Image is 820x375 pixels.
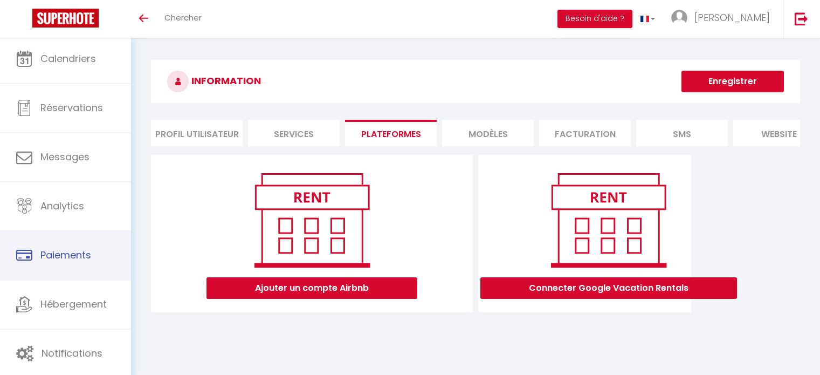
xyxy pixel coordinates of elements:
img: rent.png [540,168,677,272]
span: [PERSON_NAME] [694,11,770,24]
img: Super Booking [32,9,99,28]
span: Analytics [40,200,84,213]
span: Réservations [40,101,103,114]
h3: INFORMATION [151,60,800,103]
li: MODÈLES [442,120,534,146]
span: Paiements [40,249,91,262]
button: Enregistrer [681,71,784,92]
img: logout [795,12,808,25]
li: Profil Utilisateur [151,120,243,146]
span: Notifications [42,347,102,360]
span: Calendriers [40,52,96,65]
button: Connecter Google Vacation Rentals [480,277,737,299]
button: Ajouter un compte Airbnb [206,277,417,299]
li: Services [248,120,340,146]
li: SMS [636,120,728,146]
span: Hébergement [40,298,107,311]
img: rent.png [243,168,381,272]
img: ... [671,10,687,26]
li: Facturation [539,120,631,146]
span: Chercher [164,12,202,23]
span: Messages [40,150,89,163]
button: Besoin d'aide ? [557,10,632,28]
li: Plateformes [345,120,437,146]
